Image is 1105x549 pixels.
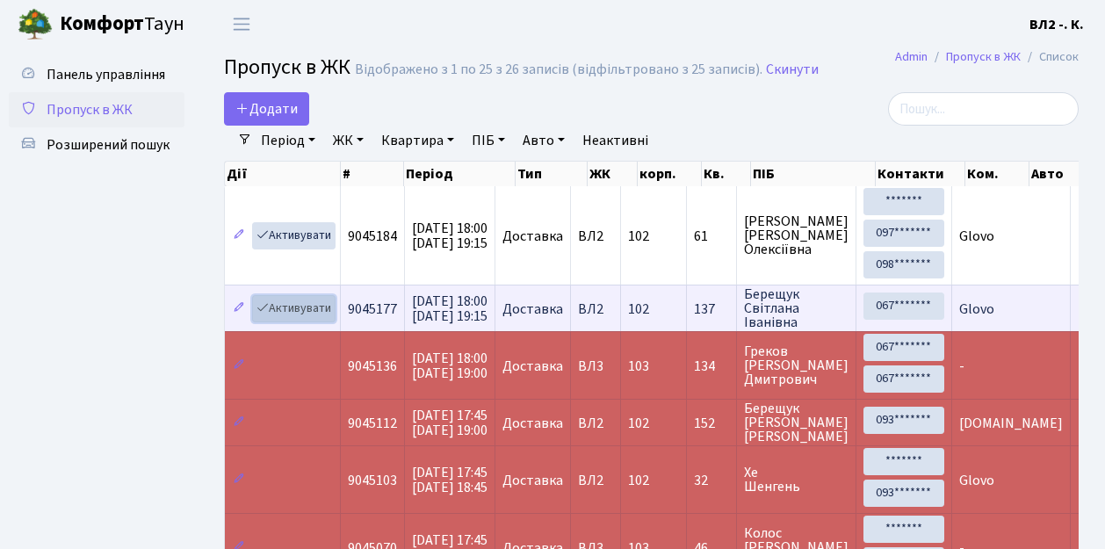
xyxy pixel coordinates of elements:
span: Glovo [959,227,994,246]
div: Відображено з 1 по 25 з 26 записів (відфільтровано з 25 записів). [355,61,762,78]
span: 152 [694,416,729,430]
span: 9045103 [348,471,397,490]
a: Панель управління [9,57,184,92]
th: Кв. [702,162,751,186]
span: ВЛ2 [578,416,613,430]
span: Берещук Світлана Іванівна [744,287,849,329]
a: Розширений пошук [9,127,184,163]
th: Авто [1029,162,1087,186]
span: 134 [694,359,729,373]
a: Скинути [766,61,819,78]
input: Пошук... [888,92,1079,126]
th: Дії [225,162,341,186]
span: Панель управління [47,65,165,84]
a: Пропуск в ЖК [9,92,184,127]
span: 102 [628,300,649,319]
span: - [1078,300,1083,319]
span: Берещук [PERSON_NAME] [PERSON_NAME] [744,401,849,444]
span: - [1078,414,1083,433]
nav: breadcrumb [869,39,1105,76]
span: - [959,357,964,376]
span: ВЛ2 [578,229,613,243]
span: [DATE] 18:00 [DATE] 19:15 [412,219,487,253]
a: ЖК [326,126,371,155]
span: Доставка [502,302,563,316]
th: ЖК [588,162,638,186]
span: [DOMAIN_NAME] [959,414,1063,433]
b: Комфорт [60,10,144,38]
a: Активувати [252,295,336,322]
li: Список [1021,47,1079,67]
span: 102 [628,227,649,246]
th: корп. [638,162,702,186]
span: Греков [PERSON_NAME] Дмитрович [744,344,849,386]
span: ВЛ2 [578,473,613,488]
span: [DATE] 18:00 [DATE] 19:15 [412,292,487,326]
span: Glovo [959,300,994,319]
a: Неактивні [575,126,655,155]
span: 9045112 [348,414,397,433]
th: # [341,162,404,186]
th: ПІБ [751,162,875,186]
span: 102 [628,414,649,433]
button: Переключити навігацію [220,10,264,39]
span: Пропуск в ЖК [47,100,133,119]
span: Хе Шенгень [744,466,849,494]
th: Тип [516,162,588,186]
span: ВЛ2 [578,302,613,316]
a: Період [254,126,322,155]
span: Розширений пошук [47,135,170,155]
span: Пропуск в ЖК [224,52,350,83]
span: [DATE] 17:45 [DATE] 18:45 [412,463,487,497]
span: 102 [628,471,649,490]
b: ВЛ2 -. К. [1029,15,1084,34]
span: Glovo [959,471,994,490]
span: [DATE] 17:45 [DATE] 19:00 [412,406,487,440]
span: Доставка [502,359,563,373]
span: 61 [694,229,729,243]
span: 137 [694,302,729,316]
span: 103 [628,357,649,376]
span: - [1078,471,1083,490]
a: Додати [224,92,309,126]
th: Контакти [876,162,965,186]
span: [PERSON_NAME] [PERSON_NAME] Олексіївна [744,214,849,256]
span: Додати [235,99,298,119]
span: Доставка [502,416,563,430]
span: ВЛ3 [578,359,613,373]
span: - [1078,357,1083,376]
a: ВЛ2 -. К. [1029,14,1084,35]
span: Таун [60,10,184,40]
a: Пропуск в ЖК [946,47,1021,66]
a: Авто [516,126,572,155]
span: 9045177 [348,300,397,319]
span: - [1078,227,1083,246]
th: Ком. [965,162,1029,186]
a: ПІБ [465,126,512,155]
span: 9045136 [348,357,397,376]
a: Квартира [374,126,461,155]
span: 9045184 [348,227,397,246]
img: logo.png [18,7,53,42]
th: Період [404,162,516,186]
a: Активувати [252,222,336,249]
span: [DATE] 18:00 [DATE] 19:00 [412,349,487,383]
span: 32 [694,473,729,488]
a: Admin [895,47,928,66]
span: Доставка [502,473,563,488]
span: Доставка [502,229,563,243]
